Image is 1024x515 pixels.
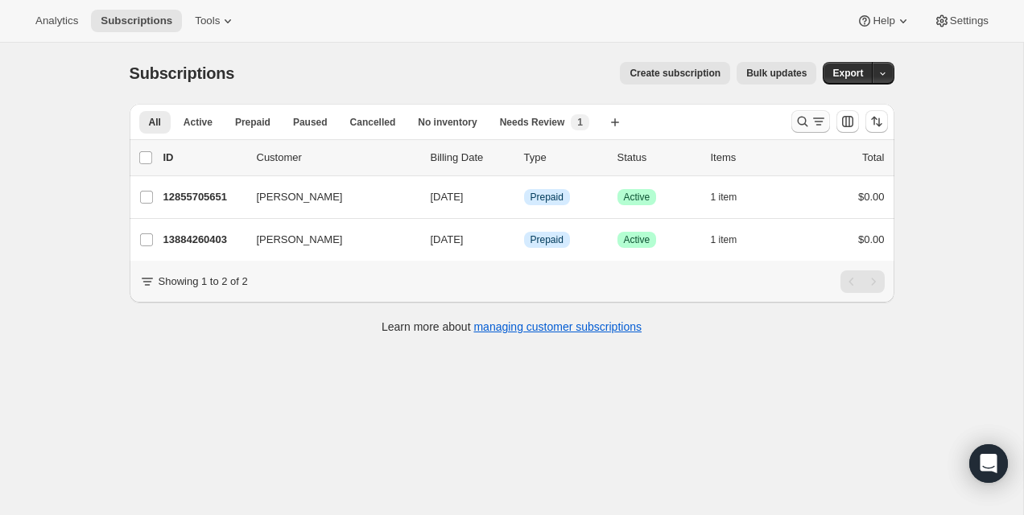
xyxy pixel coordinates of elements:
[950,14,989,27] span: Settings
[257,232,343,248] span: [PERSON_NAME]
[91,10,182,32] button: Subscriptions
[159,274,248,290] p: Showing 1 to 2 of 2
[163,232,244,248] p: 13884260403
[791,110,830,133] button: Search and filter results
[350,116,396,129] span: Cancelled
[163,186,885,208] div: 12855705651[PERSON_NAME][DATE]InfoPrepaidSuccessActive1 item$0.00
[185,10,246,32] button: Tools
[624,233,650,246] span: Active
[624,191,650,204] span: Active
[602,111,628,134] button: Create new view
[163,150,244,166] p: ID
[620,62,730,84] button: Create subscription
[858,191,885,203] span: $0.00
[711,150,791,166] div: Items
[257,150,418,166] p: Customer
[711,191,737,204] span: 1 item
[500,116,565,129] span: Needs Review
[832,67,863,80] span: Export
[431,150,511,166] p: Billing Date
[35,14,78,27] span: Analytics
[577,116,583,129] span: 1
[836,110,859,133] button: Customize table column order and visibility
[235,116,270,129] span: Prepaid
[858,233,885,245] span: $0.00
[101,14,172,27] span: Subscriptions
[247,227,408,253] button: [PERSON_NAME]
[630,67,721,80] span: Create subscription
[163,189,244,205] p: 12855705651
[840,270,885,293] nav: Pagination
[617,150,698,166] p: Status
[184,116,213,129] span: Active
[531,233,564,246] span: Prepaid
[247,184,408,210] button: [PERSON_NAME]
[431,233,464,245] span: [DATE]
[873,14,894,27] span: Help
[524,150,605,166] div: Type
[865,110,888,133] button: Sort the results
[130,64,235,82] span: Subscriptions
[862,150,884,166] p: Total
[531,191,564,204] span: Prepaid
[746,67,807,80] span: Bulk updates
[195,14,220,27] span: Tools
[163,150,885,166] div: IDCustomerBilling DateTypeStatusItemsTotal
[847,10,920,32] button: Help
[711,229,755,251] button: 1 item
[26,10,88,32] button: Analytics
[924,10,998,32] button: Settings
[382,319,642,335] p: Learn more about
[711,233,737,246] span: 1 item
[418,116,477,129] span: No inventory
[711,186,755,208] button: 1 item
[431,191,464,203] span: [DATE]
[293,116,328,129] span: Paused
[257,189,343,205] span: [PERSON_NAME]
[823,62,873,84] button: Export
[473,320,642,333] a: managing customer subscriptions
[969,444,1008,483] div: Open Intercom Messenger
[737,62,816,84] button: Bulk updates
[163,229,885,251] div: 13884260403[PERSON_NAME][DATE]InfoPrepaidSuccessActive1 item$0.00
[149,116,161,129] span: All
